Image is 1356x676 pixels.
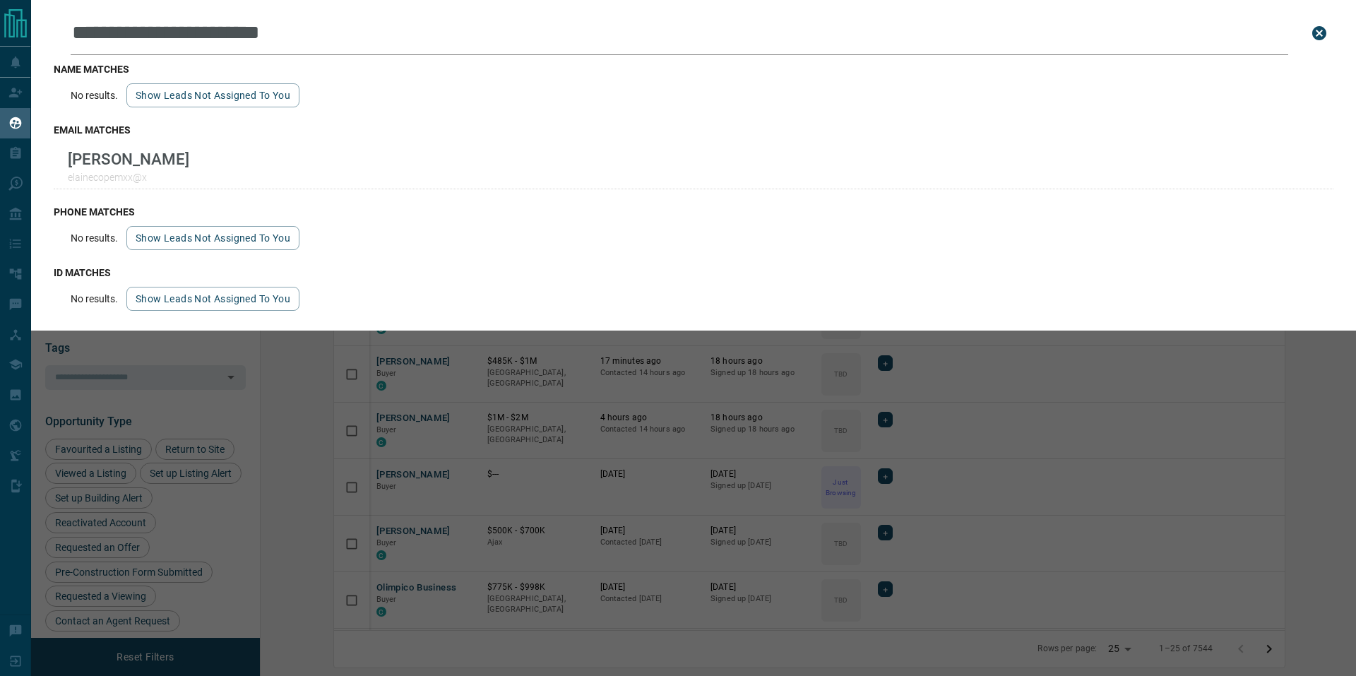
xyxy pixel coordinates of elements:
[126,287,299,311] button: show leads not assigned to you
[54,267,1333,278] h3: id matches
[68,172,189,183] p: elainecopemxx@x
[54,124,1333,136] h3: email matches
[1305,19,1333,47] button: close search bar
[54,206,1333,218] h3: phone matches
[54,64,1333,75] h3: name matches
[71,293,118,304] p: No results.
[71,90,118,101] p: No results.
[68,150,189,168] p: [PERSON_NAME]
[71,232,118,244] p: No results.
[126,226,299,250] button: show leads not assigned to you
[126,83,299,107] button: show leads not assigned to you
